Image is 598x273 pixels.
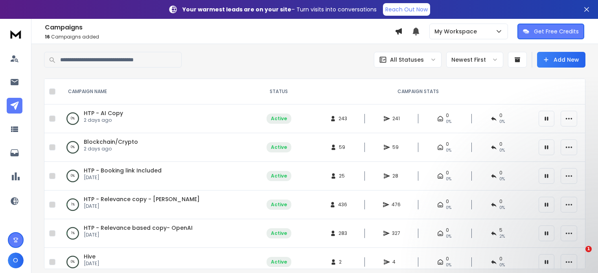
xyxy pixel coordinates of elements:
td: 0%Blockchain/Crypto2 days ago [59,133,255,162]
div: Active [271,230,287,236]
span: 0 [446,170,449,176]
p: 0 % [71,172,75,180]
p: [DATE] [84,203,200,209]
button: O [8,253,24,268]
a: Blockchain/Crypto [84,138,138,146]
button: Add New [537,52,585,68]
p: 0 % [71,258,75,266]
a: Reach Out Now [383,3,430,16]
span: 25 [339,173,347,179]
button: Get Free Credits [517,24,584,39]
div: Active [271,173,287,179]
div: Active [271,115,287,122]
p: – Turn visits into conversations [182,5,377,13]
span: 476 [392,202,401,208]
span: 1 [585,246,592,252]
span: 4 [392,259,400,265]
span: 0 [499,112,502,119]
p: 1 % [71,201,75,209]
span: 0% [446,176,451,182]
p: [DATE] [84,232,193,238]
td: 1%HTP - Relevance copy - [PERSON_NAME][DATE] [59,191,255,219]
span: 243 [339,115,347,122]
a: Hive [84,253,96,260]
p: 0 % [71,115,75,123]
span: 2 [339,259,347,265]
a: HTP - Relevance copy - [PERSON_NAME] [84,195,200,203]
span: 59 [392,144,400,150]
span: 0 % [499,262,505,268]
span: 0 % [499,119,505,125]
span: 28 [392,173,400,179]
td: 0%HTP - Booking link Included[DATE] [59,162,255,191]
p: All Statuses [390,56,424,64]
p: Get Free Credits [534,27,579,35]
div: Active [271,144,287,150]
span: 16 [45,33,50,40]
span: 327 [392,230,400,236]
p: 1 % [71,229,75,237]
span: 0% [446,119,451,125]
span: 283 [339,230,347,236]
p: [DATE] [84,174,162,181]
p: 2 days ago [84,146,138,152]
p: Reach Out Now [385,5,428,13]
strong: Your warmest leads are on your site [182,5,291,13]
p: Campaigns added [45,34,395,40]
th: CAMPAIGN NAME [59,79,255,104]
span: 59 [339,144,347,150]
span: 0 [446,141,449,147]
p: My Workspace [434,27,480,35]
th: STATUS [255,79,302,104]
iframe: Intercom live chat [569,246,588,265]
td: 1%HTP - Relevance based copy- OpenAI[DATE] [59,219,255,248]
p: 0 % [71,143,75,151]
p: 2 days ago [84,117,123,123]
p: [DATE] [84,260,99,267]
span: 0% [446,262,451,268]
img: logo [8,27,24,41]
a: HTP - Booking link Included [84,167,162,174]
th: CAMPAIGN STATS [302,79,534,104]
a: HTP - Relevance based copy- OpenAI [84,224,193,232]
span: 0 [446,112,449,119]
span: 0 [499,170,502,176]
span: 0 [499,256,502,262]
span: 0 % [499,147,505,154]
div: Active [271,259,287,265]
span: 0 % [499,176,505,182]
div: Active [271,202,287,208]
span: 0 [499,141,502,147]
span: 0 [446,256,449,262]
button: Newest First [446,52,503,68]
span: 436 [338,202,347,208]
span: 241 [392,115,400,122]
td: 0%HTP - AI Copy2 days ago [59,104,255,133]
span: 0% [446,147,451,154]
h1: Campaigns [45,23,395,32]
a: HTP - AI Copy [84,109,123,117]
